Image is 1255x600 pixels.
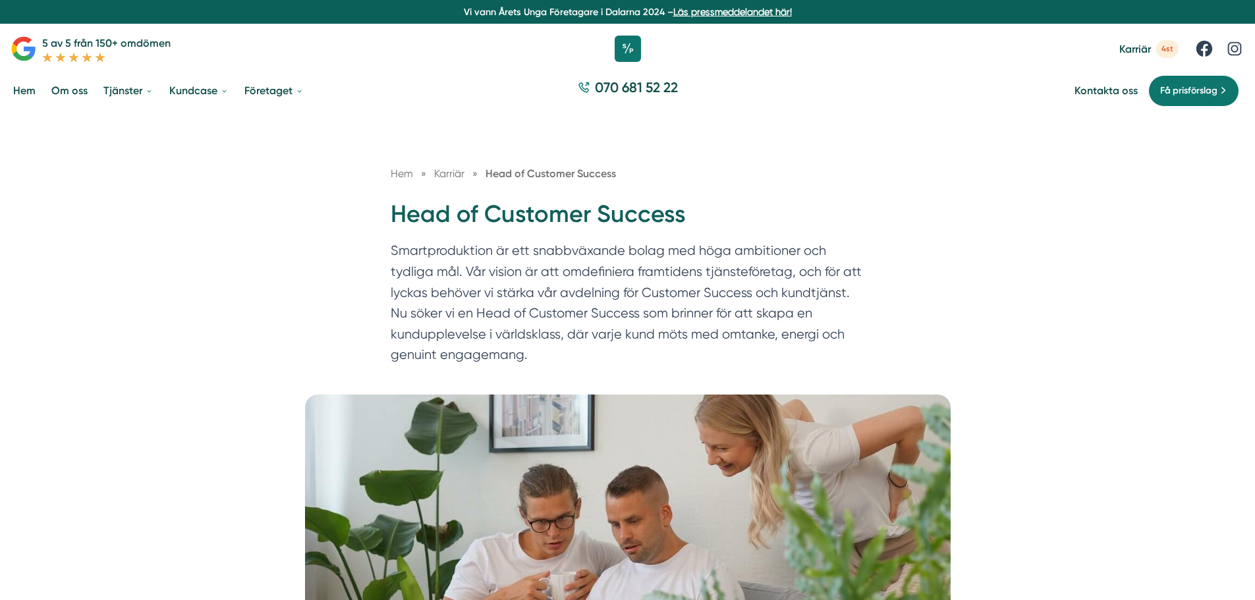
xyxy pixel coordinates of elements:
h1: Head of Customer Success [391,198,865,241]
span: 070 681 52 22 [595,78,678,97]
p: 5 av 5 från 150+ omdömen [42,35,171,51]
a: Tjänster [101,74,156,107]
nav: Breadcrumb [391,165,865,182]
a: Kontakta oss [1074,84,1138,97]
a: Få prisförslag [1148,75,1239,107]
span: » [472,165,478,182]
p: Vi vann Årets Unga Företagare i Dalarna 2024 – [5,5,1250,18]
a: Företaget [242,74,306,107]
a: Läs pressmeddelandet här! [673,7,792,17]
span: 4st [1156,40,1179,58]
a: Head of Customer Success [486,167,616,180]
a: Om oss [49,74,90,107]
a: 070 681 52 22 [572,78,683,103]
a: Hem [391,167,413,180]
span: Få prisförslag [1160,84,1217,98]
a: Kundcase [167,74,231,107]
span: Karriär [434,167,464,180]
a: Hem [11,74,38,107]
span: » [421,165,426,182]
p: Smartproduktion är ett snabbväxande bolag med höga ambitioner och tydliga mål. Vår vision är att ... [391,240,865,371]
a: Karriär [434,167,467,180]
a: Karriär 4st [1119,40,1179,58]
span: Karriär [1119,43,1151,55]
